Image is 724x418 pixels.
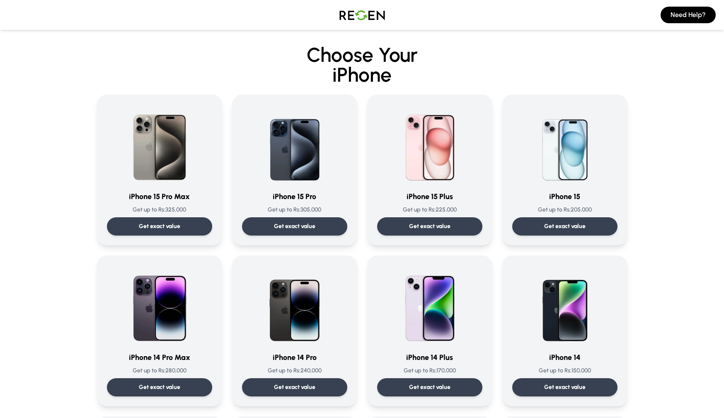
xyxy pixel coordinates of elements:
p: Get exact value [274,383,315,391]
img: iPhone 15 Plus [390,104,470,184]
img: iPhone 14 Plus [390,265,470,345]
h3: iPhone 14 Plus [377,352,482,363]
h3: iPhone 14 Pro [242,352,347,363]
span: iPhone [52,65,672,85]
img: Logo [333,3,391,27]
img: iPhone 15 Pro [255,104,334,184]
p: Get exact value [544,383,586,391]
h3: iPhone 15 Pro [242,191,347,202]
p: Get exact value [544,222,586,231]
p: Get up to Rs: 150,000 [512,367,617,375]
p: Get exact value [139,383,180,391]
p: Get exact value [409,222,450,231]
p: Get exact value [274,222,315,231]
span: Choose Your [307,43,418,67]
img: iPhone 15 [525,104,605,184]
p: Get up to Rs: 225,000 [377,206,482,214]
p: Get up to Rs: 280,000 [107,367,212,375]
p: Get up to Rs: 325,000 [107,206,212,214]
p: Get exact value [409,383,450,391]
img: iPhone 15 Pro Max [120,104,199,184]
p: Get up to Rs: 205,000 [512,206,617,214]
button: Need Help? [661,7,716,23]
p: Get up to Rs: 305,000 [242,206,347,214]
h3: iPhone 15 Pro Max [107,191,212,202]
p: Get up to Rs: 240,000 [242,367,347,375]
h3: iPhone 15 Plus [377,191,482,202]
p: Get up to Rs: 170,000 [377,367,482,375]
h3: iPhone 14 [512,352,617,363]
img: iPhone 14 Pro [255,265,334,345]
img: iPhone 14 Pro Max [120,265,199,345]
p: Get exact value [139,222,180,231]
h3: iPhone 14 Pro Max [107,352,212,363]
h3: iPhone 15 [512,191,617,202]
img: iPhone 14 [525,265,605,345]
